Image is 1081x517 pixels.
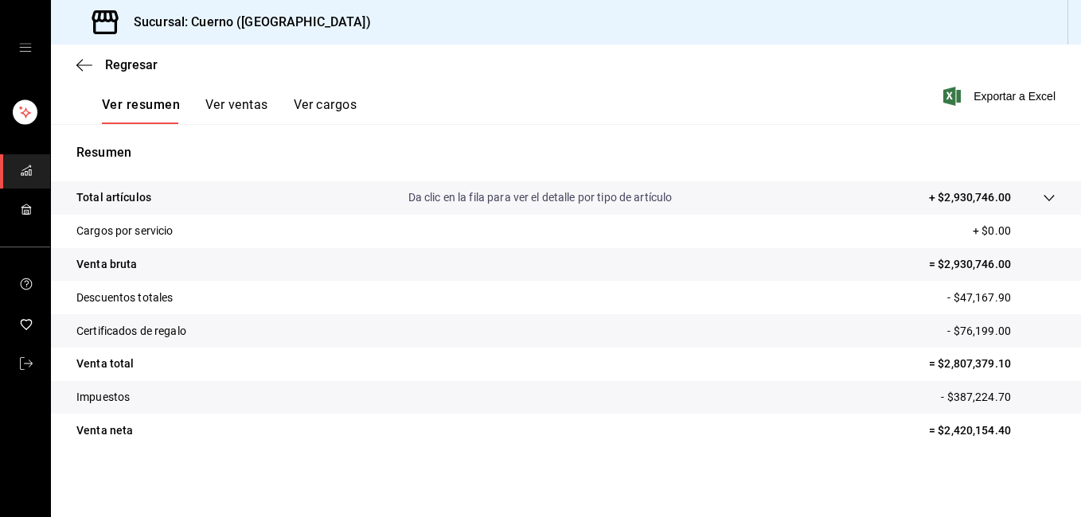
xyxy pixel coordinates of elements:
p: Cargos por servicio [76,223,174,239]
p: Venta total [76,356,134,372]
h3: Sucursal: Cuerno ([GEOGRAPHIC_DATA]) [121,13,371,32]
p: Total artículos [76,189,151,206]
p: Venta bruta [76,256,137,273]
p: Da clic en la fila para ver el detalle por tipo de artículo [408,189,673,206]
p: + $0.00 [973,223,1056,239]
p: - $387,224.70 [941,389,1056,406]
p: + $2,930,746.00 [929,189,1011,206]
p: = $2,930,746.00 [929,256,1056,273]
button: open drawer [19,41,32,54]
p: Descuentos totales [76,290,173,306]
p: Resumen [76,143,1056,162]
p: Venta neta [76,422,133,439]
span: Regresar [105,57,158,72]
p: = $2,420,154.40 [929,422,1056,439]
p: Certificados de regalo [76,323,186,340]
p: = $2,807,379.10 [929,356,1056,372]
button: Regresar [76,57,158,72]
p: Impuestos [76,389,130,406]
p: - $47,167.90 [947,290,1056,306]
div: navigation tabs [102,97,357,124]
button: Ver ventas [205,97,268,124]
p: - $76,199.00 [947,323,1056,340]
button: Ver resumen [102,97,180,124]
button: Exportar a Excel [946,87,1056,106]
button: Ver cargos [294,97,357,124]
